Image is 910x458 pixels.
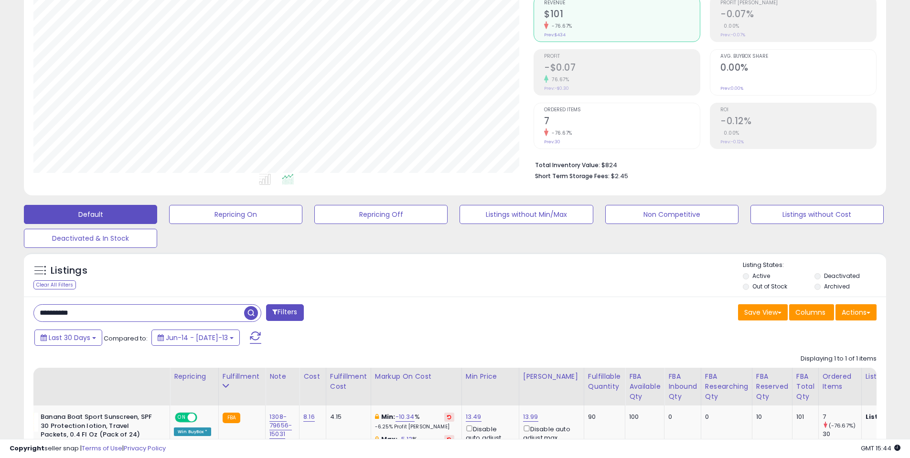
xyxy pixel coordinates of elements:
[166,333,228,342] span: Jun-14 - [DATE]-13
[588,413,618,421] div: 90
[756,372,788,402] div: FBA Reserved Qty
[823,372,857,392] div: Ordered Items
[466,372,515,382] div: Min Price
[34,330,102,346] button: Last 30 Days
[544,85,569,91] small: Prev: -$0.30
[796,372,814,402] div: FBA Total Qty
[835,304,877,320] button: Actions
[523,412,538,422] a: 13.99
[720,129,739,137] small: 0.00%
[544,9,700,21] h2: $101
[861,444,900,453] span: 2025-08-13 15:44 GMT
[51,264,87,277] h5: Listings
[605,205,739,224] button: Non Competitive
[668,413,694,421] div: 0
[544,54,700,59] span: Profit
[796,413,811,421] div: 101
[269,412,292,439] a: 1308-79656-15031
[544,32,566,38] small: Prev: $434
[381,412,396,421] b: Min:
[466,412,482,422] a: 13.49
[801,354,877,363] div: Displaying 1 to 1 of 1 items
[266,304,303,321] button: Filters
[49,333,90,342] span: Last 30 Days
[330,413,364,421] div: 4.15
[151,330,240,346] button: Jun-14 - [DATE]-13
[720,116,876,128] h2: -0.12%
[866,412,909,421] b: Listed Price:
[720,9,876,21] h2: -0.07%
[460,205,593,224] button: Listings without Min/Max
[720,85,743,91] small: Prev: 0.00%
[174,427,211,436] div: Win BuyBox *
[523,424,577,442] div: Disable auto adjust max
[750,205,884,224] button: Listings without Cost
[668,372,697,402] div: FBA inbound Qty
[752,272,770,280] label: Active
[24,205,157,224] button: Default
[269,372,295,382] div: Note
[176,414,188,422] span: ON
[720,62,876,75] h2: 0.00%
[824,272,860,280] label: Deactivated
[24,229,157,248] button: Deactivated & In Stock
[720,139,744,145] small: Prev: -0.12%
[720,107,876,113] span: ROI
[104,334,148,343] span: Compared to:
[33,280,76,289] div: Clear All Filters
[544,62,700,75] h2: -$0.07
[544,107,700,113] span: Ordered Items
[829,422,856,429] small: (-76.67%)
[720,32,745,38] small: Prev: -0.07%
[720,54,876,59] span: Avg. Buybox Share
[124,444,166,453] a: Privacy Policy
[705,372,748,402] div: FBA Researching Qty
[611,171,628,181] span: $2.45
[10,444,166,453] div: seller snap | |
[375,414,379,420] i: This overrides the store level min markup for this listing
[823,413,861,421] div: 7
[752,282,787,290] label: Out of Stock
[223,372,261,382] div: Fulfillment
[82,444,122,453] a: Terms of Use
[544,116,700,128] h2: 7
[375,424,454,430] p: -6.25% Profit [PERSON_NAME]
[756,413,785,421] div: 10
[375,372,458,382] div: Markup on Cost
[169,205,302,224] button: Repricing On
[720,0,876,6] span: Profit [PERSON_NAME]
[174,372,214,382] div: Repricing
[303,412,315,422] a: 8.16
[548,76,569,83] small: 76.67%
[41,413,157,442] b: Banana Boat Sport Sunscreen, SPF 30 Protection lotion, Travel Packets, 0.4 Fl Oz (Pack of 24)
[535,159,869,170] li: $824
[548,22,572,30] small: -76.67%
[738,304,788,320] button: Save View
[720,22,739,30] small: 0.00%
[544,0,700,6] span: Revenue
[544,139,560,145] small: Prev: 30
[466,424,512,451] div: Disable auto adjust min
[588,372,621,392] div: Fulfillable Quantity
[314,205,448,224] button: Repricing Off
[303,372,322,382] div: Cost
[396,412,415,422] a: -10.34
[223,413,240,423] small: FBA
[523,372,580,382] div: [PERSON_NAME]
[629,372,660,402] div: FBA Available Qty
[371,368,461,405] th: The percentage added to the cost of goods (COGS) that forms the calculator for Min & Max prices.
[629,413,657,421] div: 100
[17,372,166,382] div: Title
[824,282,850,290] label: Archived
[375,413,454,430] div: %
[548,129,572,137] small: -76.67%
[330,372,367,392] div: Fulfillment Cost
[10,444,44,453] strong: Copyright
[789,304,834,320] button: Columns
[535,161,600,169] b: Total Inventory Value:
[743,261,886,270] p: Listing States:
[447,415,451,419] i: Revert to store-level Min Markup
[196,414,211,422] span: OFF
[705,413,745,421] div: 0
[535,172,610,180] b: Short Term Storage Fees:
